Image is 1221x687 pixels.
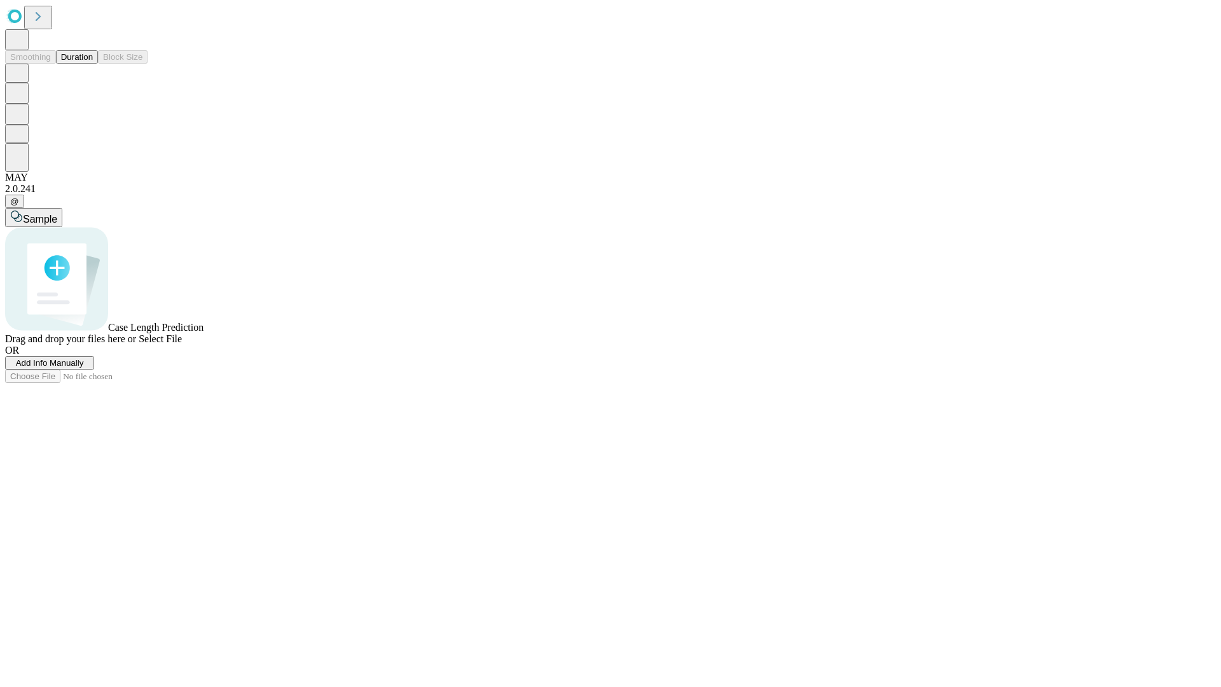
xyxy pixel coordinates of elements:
[10,197,19,206] span: @
[16,358,84,368] span: Add Info Manually
[5,356,94,370] button: Add Info Manually
[5,183,1216,195] div: 2.0.241
[5,172,1216,183] div: MAY
[5,195,24,208] button: @
[5,333,136,344] span: Drag and drop your files here or
[5,50,56,64] button: Smoothing
[5,345,19,356] span: OR
[98,50,148,64] button: Block Size
[56,50,98,64] button: Duration
[23,214,57,225] span: Sample
[139,333,182,344] span: Select File
[108,322,203,333] span: Case Length Prediction
[5,208,62,227] button: Sample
